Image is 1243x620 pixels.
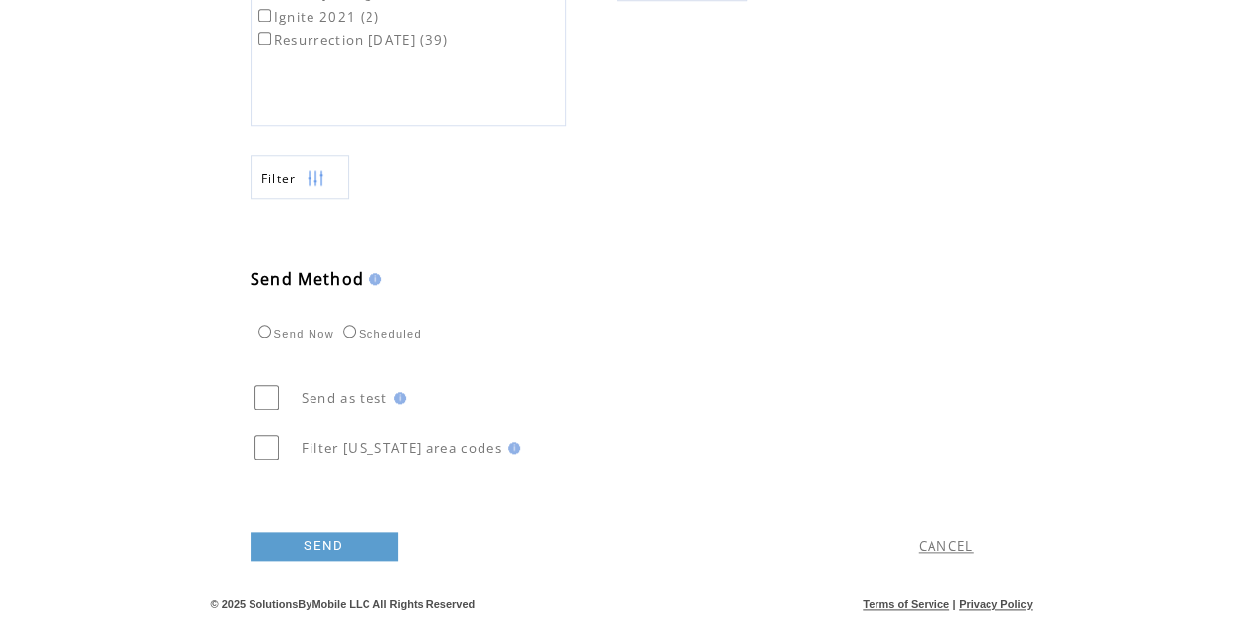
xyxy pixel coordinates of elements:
[302,389,388,407] span: Send as test
[302,439,502,457] span: Filter [US_STATE] area codes
[959,598,1033,610] a: Privacy Policy
[261,170,297,187] span: Show filters
[258,9,271,22] input: Ignite 2021 (2)
[388,392,406,404] img: help.gif
[251,532,398,561] a: SEND
[258,32,271,45] input: Resurrection [DATE] (39)
[338,328,422,340] label: Scheduled
[211,598,476,610] span: © 2025 SolutionsByMobile LLC All Rights Reserved
[254,328,334,340] label: Send Now
[251,268,365,290] span: Send Method
[364,273,381,285] img: help.gif
[258,325,271,338] input: Send Now
[251,155,349,199] a: Filter
[863,598,949,610] a: Terms of Service
[307,156,324,200] img: filters.png
[952,598,955,610] span: |
[254,31,449,49] label: Resurrection [DATE] (39)
[502,442,520,454] img: help.gif
[254,8,380,26] label: Ignite 2021 (2)
[343,325,356,338] input: Scheduled
[919,537,974,555] a: CANCEL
